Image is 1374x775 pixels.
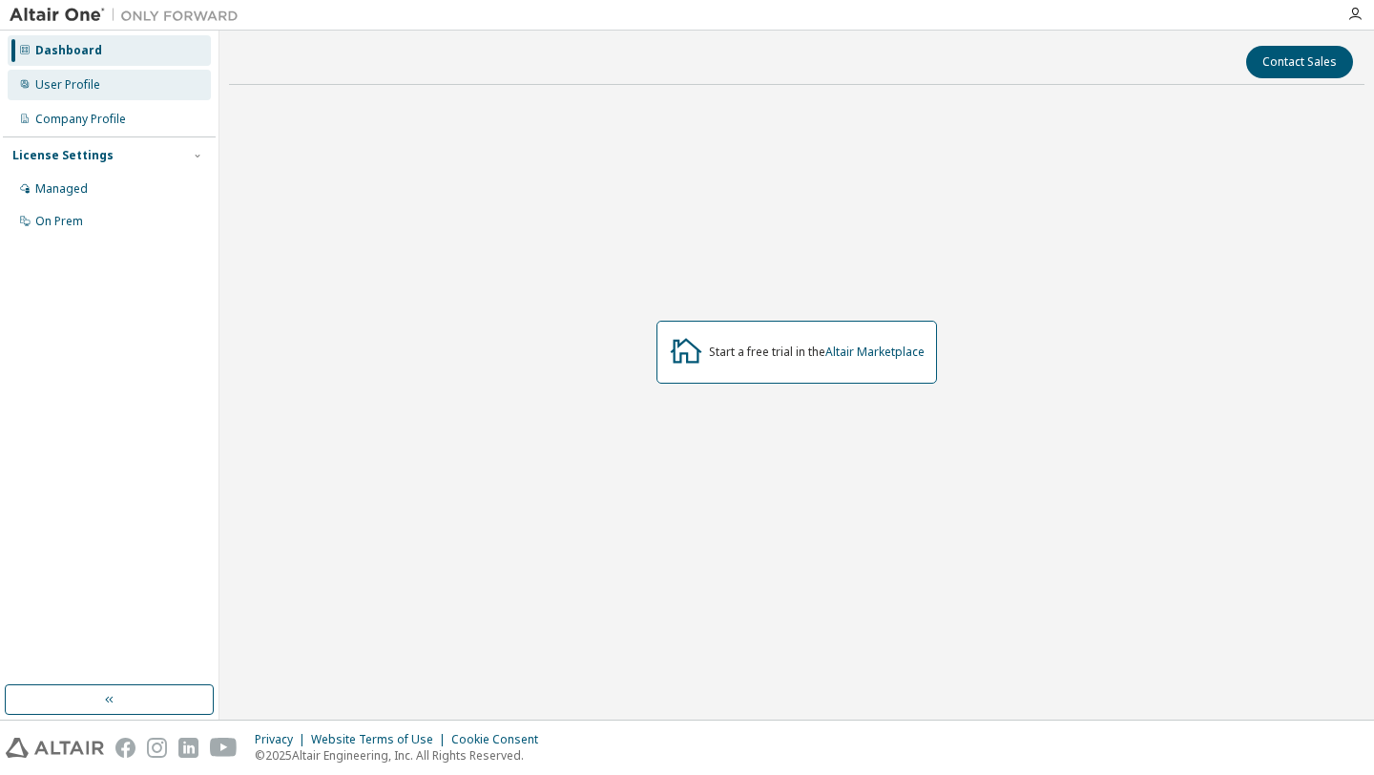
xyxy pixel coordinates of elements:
img: Altair One [10,6,248,25]
div: User Profile [35,77,100,93]
div: Website Terms of Use [311,732,451,747]
p: © 2025 Altair Engineering, Inc. All Rights Reserved. [255,747,550,764]
div: Managed [35,181,88,197]
img: instagram.svg [147,738,167,758]
button: Contact Sales [1246,46,1353,78]
div: On Prem [35,214,83,229]
div: Privacy [255,732,311,747]
img: altair_logo.svg [6,738,104,758]
a: Altair Marketplace [825,344,925,360]
img: youtube.svg [210,738,238,758]
div: Cookie Consent [451,732,550,747]
div: Dashboard [35,43,102,58]
div: Start a free trial in the [709,345,925,360]
div: License Settings [12,148,114,163]
img: facebook.svg [115,738,135,758]
div: Company Profile [35,112,126,127]
img: linkedin.svg [178,738,198,758]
